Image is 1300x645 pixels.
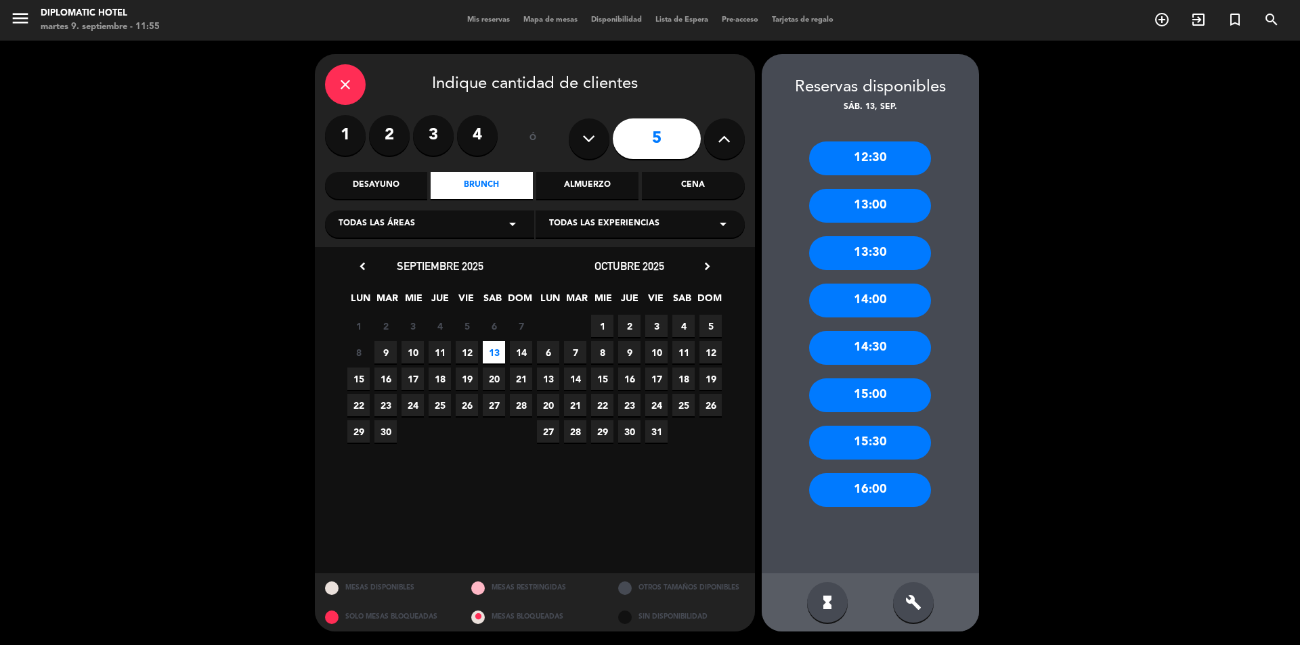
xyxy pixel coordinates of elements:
span: MIE [592,290,614,313]
span: JUE [618,290,641,313]
span: 20 [483,368,505,390]
span: 19 [699,368,722,390]
span: 25 [429,394,451,416]
i: exit_to_app [1190,12,1207,28]
span: VIE [455,290,477,313]
span: 16 [618,368,641,390]
span: 23 [618,394,641,416]
span: 14 [510,341,532,363]
div: MESAS DISPONIBLES [315,573,462,602]
span: 17 [402,368,424,390]
span: 30 [374,420,397,443]
span: 10 [402,341,424,363]
span: 1 [347,315,370,337]
div: Cena [642,172,744,199]
div: Indique cantidad de clientes [325,64,745,105]
span: 6 [483,315,505,337]
div: 12:30 [809,141,931,175]
div: 14:00 [809,284,931,317]
span: 13 [483,341,505,363]
span: Todas las áreas [339,217,415,231]
span: DOM [697,290,720,313]
i: turned_in_not [1227,12,1243,28]
span: Todas las experiencias [549,217,659,231]
span: 22 [347,394,370,416]
span: 21 [510,368,532,390]
span: 6 [537,341,559,363]
span: 29 [591,420,613,443]
div: OTROS TAMAÑOS DIPONIBLES [608,573,755,602]
span: octubre 2025 [594,259,664,273]
i: arrow_drop_down [715,216,731,232]
label: 1 [325,115,366,156]
span: DOM [508,290,530,313]
div: 13:00 [809,189,931,223]
div: SIN DISPONIBILIDAD [608,602,755,631]
span: 23 [374,394,397,416]
span: 12 [456,341,478,363]
span: 26 [699,394,722,416]
div: Almuerzo [536,172,638,199]
span: 20 [537,394,559,416]
span: 12 [699,341,722,363]
span: LUN [349,290,372,313]
span: 8 [591,341,613,363]
div: 16:00 [809,473,931,507]
i: add_circle_outline [1154,12,1170,28]
i: hourglass_full [819,594,836,610]
span: 26 [456,394,478,416]
div: MESAS RESTRINGIDAS [461,573,608,602]
span: 1 [591,315,613,337]
span: MAR [376,290,398,313]
i: close [337,76,353,93]
span: 31 [645,420,668,443]
i: chevron_right [700,259,714,273]
span: 15 [591,368,613,390]
span: 27 [537,420,559,443]
span: VIE [645,290,667,313]
div: 13:30 [809,236,931,270]
span: 22 [591,394,613,416]
span: 13 [537,368,559,390]
span: 24 [402,394,424,416]
span: 18 [429,368,451,390]
div: martes 9. septiembre - 11:55 [41,20,160,34]
span: 30 [618,420,641,443]
span: 18 [672,368,695,390]
span: 11 [429,341,451,363]
span: 28 [564,420,586,443]
i: search [1263,12,1280,28]
span: 4 [672,315,695,337]
span: 15 [347,368,370,390]
span: 7 [510,315,532,337]
span: 10 [645,341,668,363]
span: MAR [565,290,588,313]
div: Reservas disponibles [762,74,979,101]
span: 25 [672,394,695,416]
span: 24 [645,394,668,416]
span: JUE [429,290,451,313]
div: Brunch [431,172,533,199]
span: 9 [374,341,397,363]
span: 3 [645,315,668,337]
label: 4 [457,115,498,156]
div: 15:00 [809,378,931,412]
button: menu [10,8,30,33]
span: 8 [347,341,370,363]
i: arrow_drop_down [504,216,521,232]
span: 16 [374,368,397,390]
span: septiembre 2025 [397,259,483,273]
div: 15:30 [809,426,931,460]
div: ó [511,115,555,162]
i: chevron_left [355,259,370,273]
i: build [905,594,922,610]
span: 27 [483,394,505,416]
span: 5 [699,315,722,337]
span: 17 [645,368,668,390]
span: 4 [429,315,451,337]
div: Desayuno [325,172,427,199]
span: Mis reservas [460,16,517,24]
div: sáb. 13, sep. [762,101,979,114]
span: 5 [456,315,478,337]
span: LUN [539,290,561,313]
